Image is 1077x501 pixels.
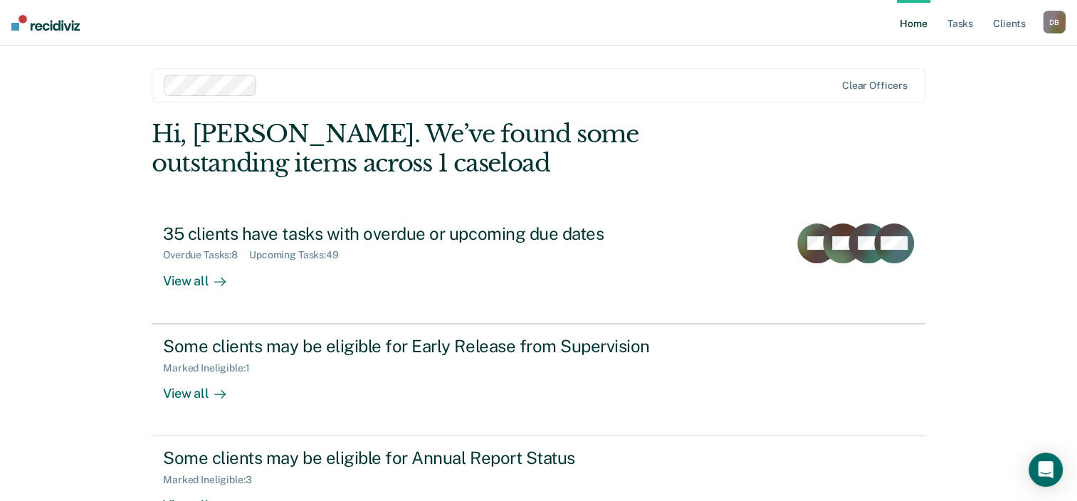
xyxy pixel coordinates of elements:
a: Some clients may be eligible for Early Release from SupervisionMarked Ineligible:1View all [152,324,925,436]
div: Open Intercom Messenger [1029,453,1063,487]
div: View all [163,374,243,401]
div: Hi, [PERSON_NAME]. We’ve found some outstanding items across 1 caseload [152,120,770,178]
div: Marked Ineligible : 1 [163,362,261,374]
div: D B [1043,11,1066,33]
div: Marked Ineligible : 3 [163,474,263,486]
div: 35 clients have tasks with overdue or upcoming due dates [163,223,663,244]
a: 35 clients have tasks with overdue or upcoming due datesOverdue Tasks:8Upcoming Tasks:49View all [152,212,925,324]
div: Some clients may be eligible for Annual Report Status [163,448,663,468]
img: Recidiviz [11,15,80,31]
div: Some clients may be eligible for Early Release from Supervision [163,336,663,357]
div: Upcoming Tasks : 49 [249,249,350,261]
div: Overdue Tasks : 8 [163,249,249,261]
div: View all [163,261,243,289]
button: DB [1043,11,1066,33]
div: Clear officers [842,80,908,92]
